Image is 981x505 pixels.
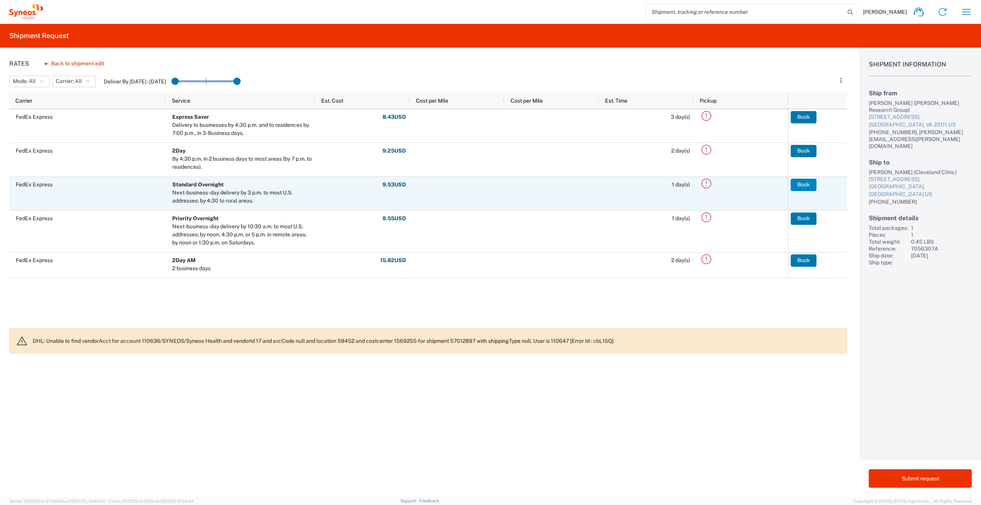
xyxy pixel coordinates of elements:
strong: 9.53 USD [382,181,406,188]
div: 7056307A [911,245,972,252]
span: Est. Time [605,98,627,104]
div: Reference: [869,245,908,252]
span: 1 day(s) [672,215,690,221]
button: 9.25USD [382,145,406,157]
span: Client: 2025.20.0-035ba07 [108,499,193,503]
div: Next-business-day delivery by 3 p.m. to most U.S. addresses; by 4:30 to rural areas. [172,189,312,205]
div: [PERSON_NAME] (Cleveland Clinic) [869,169,972,176]
span: Carrier [15,98,32,104]
div: [DATE] [911,252,972,259]
span: 2 day(s) [671,148,690,154]
span: FedEx Express [16,181,53,188]
b: Express Saver [172,114,209,120]
input: Shipment, tracking or reference number [646,5,845,19]
span: Cost per Mile [416,98,448,104]
button: 8.43USD [382,111,406,123]
button: 9.55USD [382,213,406,225]
div: [PHONE_NUMBER] [869,198,972,205]
div: [PERSON_NAME] ([PERSON_NAME] Research Group) [869,100,972,113]
strong: 8.43 USD [382,113,406,121]
span: 3 day(s) [671,114,690,120]
h2: Ship to [869,159,972,166]
button: Submit request [869,469,972,488]
button: Carrier: All [52,76,96,87]
div: Delivery to businesses by 4:30 p.m. and to residences by 7:00 p.m., in 3-Business days. [172,121,312,137]
button: 9.53USD [382,179,406,191]
div: 2 business days [172,264,211,272]
span: Carrier: All [56,78,82,85]
span: FedEx Express [16,148,53,154]
span: FedEx Express [16,215,53,221]
h1: Shipment Information [869,61,972,76]
span: Server: 2025.20.0-970904bc0f3 [9,499,105,503]
div: [STREET_ADDRESS] [869,176,972,183]
b: Standard Overnight [172,181,224,188]
div: Total packages: [869,224,908,231]
button: Book [791,254,816,267]
div: 1 [911,231,972,238]
div: [GEOGRAPHIC_DATA], VA 23111 US [869,121,972,129]
div: [GEOGRAPHIC_DATA], [GEOGRAPHIC_DATA] US [869,183,972,198]
a: [STREET_ADDRESS][GEOGRAPHIC_DATA], [GEOGRAPHIC_DATA] US [869,176,972,198]
div: Ship type: [869,259,908,266]
a: Feedback [419,498,439,503]
h2: Shipment details [869,214,972,222]
b: Priority Overnight [172,215,219,221]
a: [STREET_ADDRESS][GEOGRAPHIC_DATA], VA 23111 US [869,113,972,128]
span: 2 day(s) [671,257,690,263]
div: 1 [911,224,972,231]
h2: Shipment Request [9,31,69,40]
div: 0.45 LBS [911,238,972,245]
button: Book [791,145,816,157]
span: Service [172,98,190,104]
button: Back to shipment edit [38,57,110,70]
div: By 4:30 p.m. in 2 business days to most areas (by 7 p.m. to residences). [172,155,312,171]
span: [DATE] 10:43:43 [74,499,105,503]
button: Book [791,213,816,225]
span: Mode: All [13,78,36,85]
strong: 9.55 USD [382,215,406,222]
span: FedEx Express [16,114,53,120]
div: [PHONE_NUMBER], [PERSON_NAME][EMAIL_ADDRESS][PERSON_NAME][DOMAIN_NAME] [869,129,972,150]
div: Total weight: [869,238,908,245]
span: Pickup [700,98,717,104]
span: [DATE] 10:52:44 [162,499,193,503]
b: 2Day [172,148,186,154]
div: Pieces [869,231,908,238]
h1: Rates [9,60,29,67]
a: Support [401,498,420,503]
span: FedEx Express [16,257,53,263]
button: Book [791,179,816,191]
span: Est. Cost [321,98,343,104]
strong: 9.25 USD [382,147,406,154]
button: 15.82USD [380,254,406,267]
strong: 15.82 USD [380,257,406,264]
span: 1 day(s) [672,181,690,188]
p: DHL: Unable to find vendorAcct for account 110636/SYNEOS/Syneos Health and vendorId 17 and svcCod... [33,337,841,344]
div: Ship date: [869,252,908,259]
div: [STREET_ADDRESS] [869,113,972,121]
div: Next-business-day delivery by 10:30 a.m. to most U.S. addresses; by noon, 4:30 p.m. or 5 p.m. in ... [172,223,312,247]
label: Deliver By [DATE] - [DATE] [104,78,166,85]
b: 2Day AM [172,257,196,263]
span: [PERSON_NAME] [863,8,907,15]
span: Cost per Mile [510,98,543,104]
h2: Ship from [869,90,972,97]
button: Book [791,111,816,123]
button: Mode: All [9,76,50,87]
span: Copyright © [DATE]-[DATE] Agistix Inc., All Rights Reserved [853,498,972,505]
